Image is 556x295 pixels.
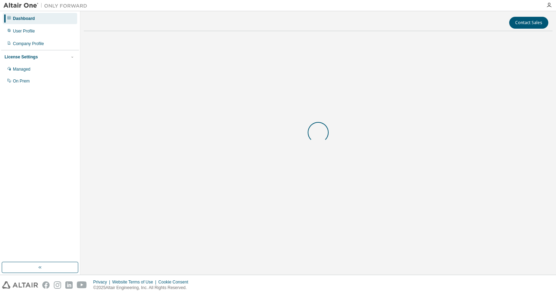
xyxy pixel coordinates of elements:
[13,28,35,34] div: User Profile
[65,281,73,289] img: linkedin.svg
[13,78,30,84] div: On Prem
[93,285,192,291] p: © 2025 Altair Engineering, Inc. All Rights Reserved.
[13,41,44,46] div: Company Profile
[54,281,61,289] img: instagram.svg
[77,281,87,289] img: youtube.svg
[5,54,38,60] div: License Settings
[13,66,30,72] div: Managed
[13,16,35,21] div: Dashboard
[112,279,158,285] div: Website Terms of Use
[509,17,548,29] button: Contact Sales
[158,279,192,285] div: Cookie Consent
[93,279,112,285] div: Privacy
[3,2,91,9] img: Altair One
[42,281,50,289] img: facebook.svg
[2,281,38,289] img: altair_logo.svg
